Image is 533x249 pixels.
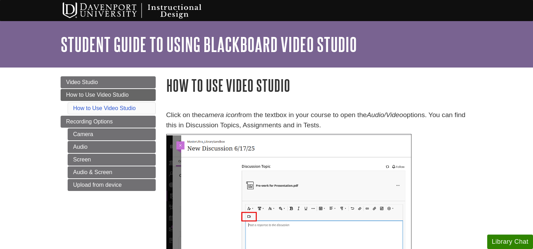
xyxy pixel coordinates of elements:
[68,128,156,140] a: Camera
[487,235,533,249] button: Library Chat
[68,154,156,166] a: Screen
[61,33,357,55] a: Student Guide to Using Blackboard Video Studio
[166,110,473,130] p: Click on the from the textbox in your course to open the options. You can find this in Discussion...
[68,166,156,178] a: Audio & Screen
[66,92,129,98] span: How to Use Video Studio
[367,111,403,119] em: Audio/Video
[61,76,156,88] a: Video Studio
[73,105,136,111] a: How to Use Video Studio
[66,119,113,124] span: Recording Options
[202,111,238,119] em: camera icon
[68,179,156,191] a: Upload from device
[166,76,473,94] h1: How to Use Video Studio
[61,76,156,191] div: Guide Page Menu
[61,89,156,101] a: How to Use Video Studio
[68,141,156,153] a: Audio
[61,116,156,128] a: Recording Options
[57,2,226,19] img: Davenport University Instructional Design
[66,79,98,85] span: Video Studio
